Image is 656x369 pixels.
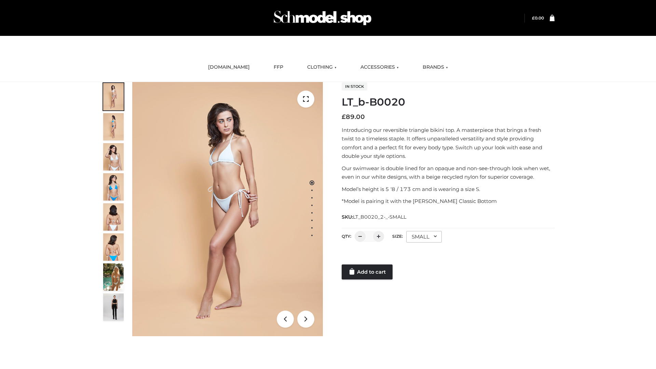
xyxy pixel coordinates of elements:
p: Introducing our reversible triangle bikini top. A masterpiece that brings a fresh twist to a time... [342,126,555,161]
p: *Model is pairing it with the [PERSON_NAME] Classic Bottom [342,197,555,206]
img: ArielClassicBikiniTop_CloudNine_AzureSky_OW114ECO_7-scaled.jpg [103,203,124,231]
div: SMALL [406,231,442,243]
img: ArielClassicBikiniTop_CloudNine_AzureSky_OW114ECO_3-scaled.jpg [103,143,124,170]
img: Arieltop_CloudNine_AzureSky2.jpg [103,263,124,291]
span: In stock [342,82,367,91]
img: ArielClassicBikiniTop_CloudNine_AzureSky_OW114ECO_1 [132,82,323,336]
a: ACCESSORIES [355,60,404,75]
p: Model’s height is 5 ‘8 / 173 cm and is wearing a size S. [342,185,555,194]
span: SKU: [342,213,407,221]
p: Our swimwear is double lined for an opaque and non-see-through look when wet, even in our white d... [342,164,555,181]
img: 49df5f96394c49d8b5cbdcda3511328a.HD-1080p-2.5Mbps-49301101_thumbnail.jpg [103,293,124,321]
a: FFP [269,60,288,75]
img: ArielClassicBikiniTop_CloudNine_AzureSky_OW114ECO_4-scaled.jpg [103,173,124,201]
h1: LT_b-B0020 [342,96,555,108]
bdi: 89.00 [342,113,365,121]
a: [DOMAIN_NAME] [203,60,255,75]
span: £ [342,113,346,121]
img: ArielClassicBikiniTop_CloudNine_AzureSky_OW114ECO_8-scaled.jpg [103,233,124,261]
img: ArielClassicBikiniTop_CloudNine_AzureSky_OW114ECO_2-scaled.jpg [103,113,124,140]
a: BRANDS [418,60,453,75]
img: Schmodel Admin 964 [271,4,374,31]
label: QTY: [342,234,351,239]
span: LT_B0020_2-_-SMALL [353,214,406,220]
a: £0.00 [532,15,544,20]
span: £ [532,15,535,20]
img: ArielClassicBikiniTop_CloudNine_AzureSky_OW114ECO_1-scaled.jpg [103,83,124,110]
a: Add to cart [342,264,393,279]
bdi: 0.00 [532,15,544,20]
a: CLOTHING [302,60,342,75]
label: Size: [392,234,403,239]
